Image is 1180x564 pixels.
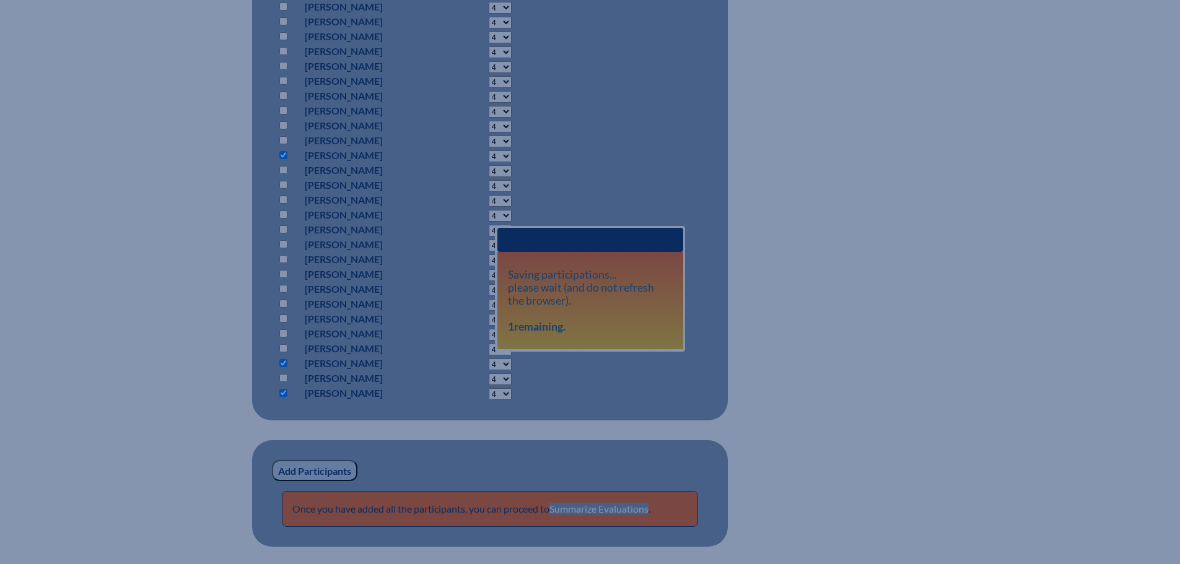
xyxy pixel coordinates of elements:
p: [PERSON_NAME] [305,89,443,103]
a: Summarize Evaluations [549,503,649,514]
p: [PERSON_NAME] [305,386,443,401]
p: [PERSON_NAME] [305,74,443,89]
p: [PERSON_NAME] [305,207,443,222]
p: [PERSON_NAME] [305,341,443,356]
p: [PERSON_NAME] [305,118,443,133]
span: 1 [508,320,514,333]
p: [PERSON_NAME] [305,163,443,178]
p: [PERSON_NAME] [305,252,443,267]
p: [PERSON_NAME] [305,14,443,29]
p: [PERSON_NAME] [305,371,443,386]
p: [PERSON_NAME] [305,267,443,282]
p: [PERSON_NAME] [305,237,443,252]
b: remaining. [508,320,566,333]
p: [PERSON_NAME] [305,59,443,74]
p: [PERSON_NAME] [305,311,443,326]
p: [PERSON_NAME] [305,29,443,44]
p: [PERSON_NAME] [305,282,443,297]
p: [PERSON_NAME] [305,148,443,163]
p: [PERSON_NAME] [305,356,443,371]
input: Add Participants [272,460,357,481]
p: Saving participations... please wait (and do not refresh the browser). [508,268,672,333]
p: [PERSON_NAME] [305,222,443,237]
p: [PERSON_NAME] [305,297,443,311]
p: [PERSON_NAME] [305,103,443,118]
p: [PERSON_NAME] [305,133,443,148]
p: Once you have added all the participants, you can proceed to . [282,491,698,527]
p: [PERSON_NAME] [305,44,443,59]
p: [PERSON_NAME] [305,326,443,341]
p: [PERSON_NAME] [305,193,443,207]
p: [PERSON_NAME] [305,178,443,193]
